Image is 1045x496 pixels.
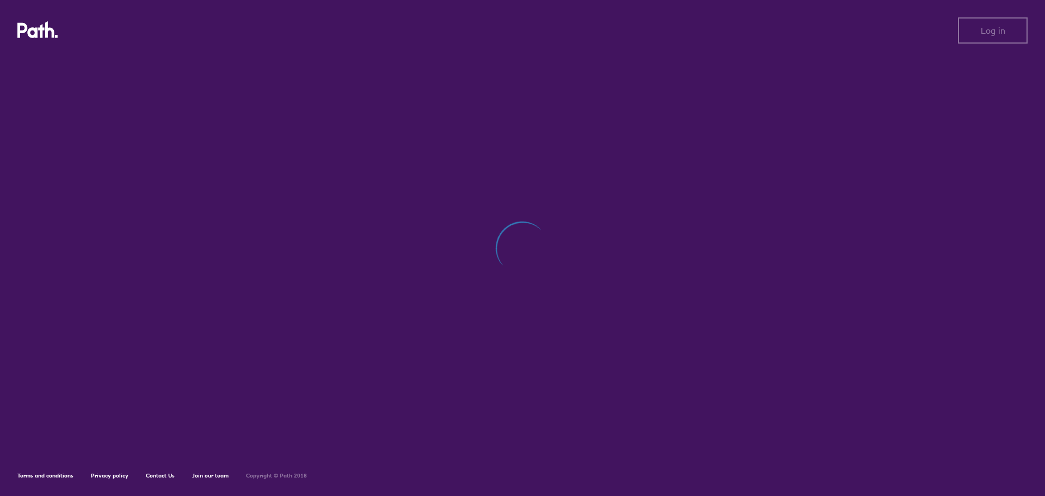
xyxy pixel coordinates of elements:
[146,472,175,479] a: Contact Us
[17,472,73,479] a: Terms and conditions
[958,17,1028,44] button: Log in
[192,472,229,479] a: Join our team
[91,472,128,479] a: Privacy policy
[981,26,1005,35] span: Log in
[246,473,307,479] h6: Copyright © Path 2018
